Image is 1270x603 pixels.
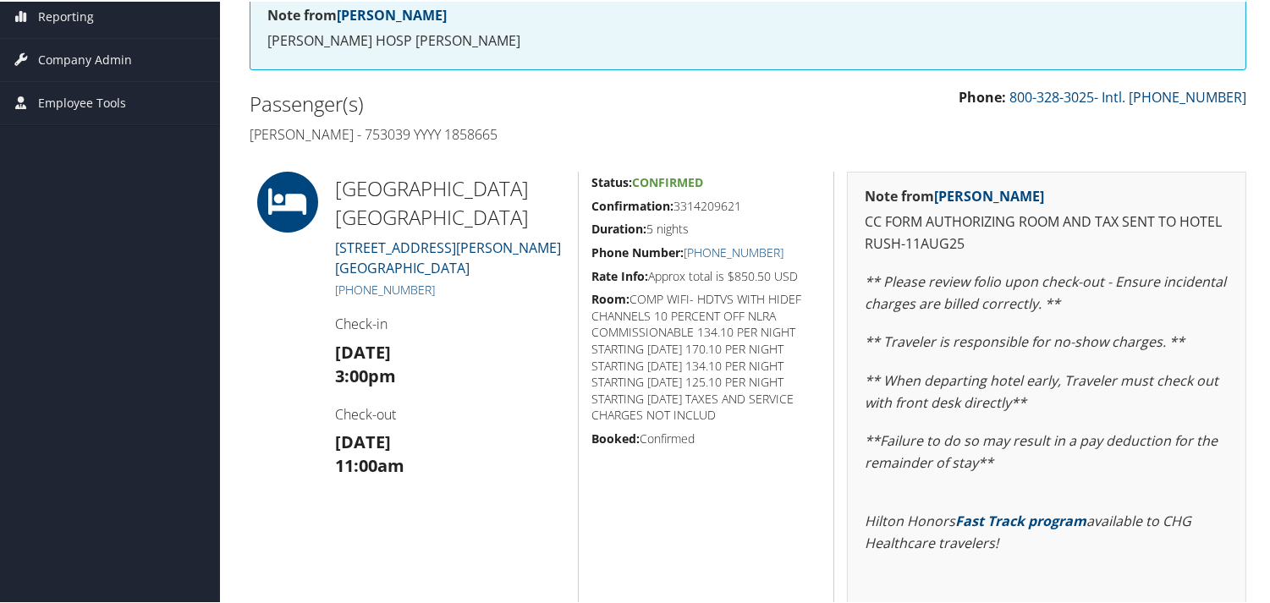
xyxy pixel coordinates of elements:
[335,403,565,422] h4: Check-out
[591,429,640,445] strong: Booked:
[934,185,1044,204] a: [PERSON_NAME]
[865,510,1191,551] em: Hilton Honors available to CHG Healthcare travelers!
[335,363,396,386] strong: 3:00pm
[684,243,783,259] a: [PHONE_NUMBER]
[335,313,565,332] h4: Check-in
[38,80,126,123] span: Employee Tools
[591,429,821,446] h5: Confirmed
[267,4,447,23] strong: Note from
[591,266,821,283] h5: Approx total is $850.50 USD
[335,429,391,452] strong: [DATE]
[591,219,821,236] h5: 5 nights
[38,37,132,79] span: Company Admin
[632,173,703,189] span: Confirmed
[955,510,1086,529] a: Fast Track program
[591,266,648,282] strong: Rate Info:
[250,123,735,142] h4: [PERSON_NAME] - 753039 YYYY 1858665
[335,280,435,296] a: [PHONE_NUMBER]
[865,331,1185,349] em: ** Traveler is responsible for no-show charges. **
[865,210,1229,253] p: CC FORM AUTHORIZING ROOM AND TAX SENT TO HOTEL RUSH-11AUG25
[591,289,821,422] h5: COMP WIFI- HDTVS WITH HIDEF CHANNELS 10 PERCENT OFF NLRA COMMISSIONABLE 134.10 PER NIGHT STARTING...
[865,430,1218,470] em: **Failure to do so may result in a pay deduction for the remainder of stay**
[591,219,646,235] strong: Duration:
[591,243,684,259] strong: Phone Number:
[335,339,391,362] strong: [DATE]
[267,29,1229,51] p: [PERSON_NAME] HOSP [PERSON_NAME]
[1009,86,1246,105] a: 800-328-3025- Intl. [PHONE_NUMBER]
[591,173,632,189] strong: Status:
[591,289,630,305] strong: Room:
[335,452,404,475] strong: 11:00am
[335,173,565,229] h2: [GEOGRAPHIC_DATA] [GEOGRAPHIC_DATA]
[591,196,821,213] h5: 3314209621
[335,237,561,276] a: [STREET_ADDRESS][PERSON_NAME][GEOGRAPHIC_DATA]
[865,185,1044,204] strong: Note from
[865,370,1218,410] em: ** When departing hotel early, Traveler must check out with front desk directly**
[250,88,735,117] h2: Passenger(s)
[591,196,673,212] strong: Confirmation:
[959,86,1006,105] strong: Phone:
[865,271,1226,311] em: ** Please review folio upon check-out - Ensure incidental charges are billed correctly. **
[337,4,447,23] a: [PERSON_NAME]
